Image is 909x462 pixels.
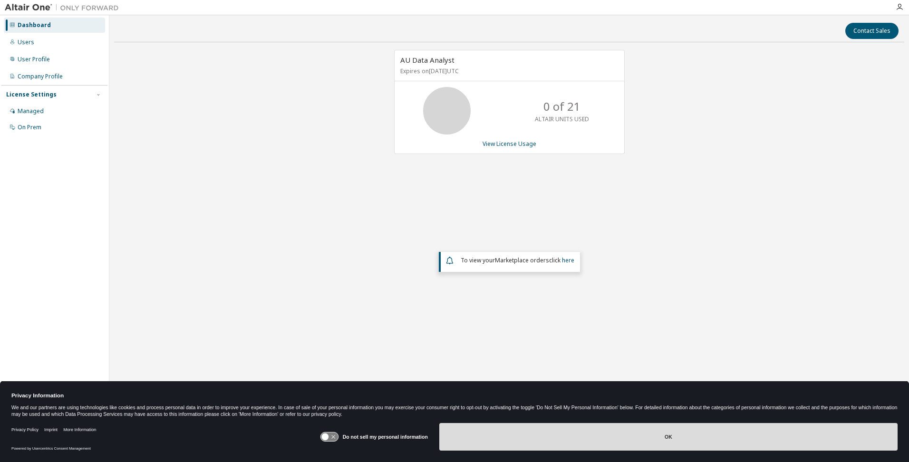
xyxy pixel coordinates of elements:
[18,107,44,115] div: Managed
[535,115,589,123] p: ALTAIR UNITS USED
[483,140,536,148] a: View License Usage
[400,55,454,65] span: AU Data Analyst
[5,3,124,12] img: Altair One
[543,98,580,115] p: 0 of 21
[400,67,616,75] p: Expires on [DATE] UTC
[461,256,574,264] span: To view your click
[845,23,899,39] button: Contact Sales
[18,38,34,46] div: Users
[562,256,574,264] a: here
[18,73,63,80] div: Company Profile
[495,256,549,264] em: Marketplace orders
[18,124,41,131] div: On Prem
[18,56,50,63] div: User Profile
[6,91,57,98] div: License Settings
[18,21,51,29] div: Dashboard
